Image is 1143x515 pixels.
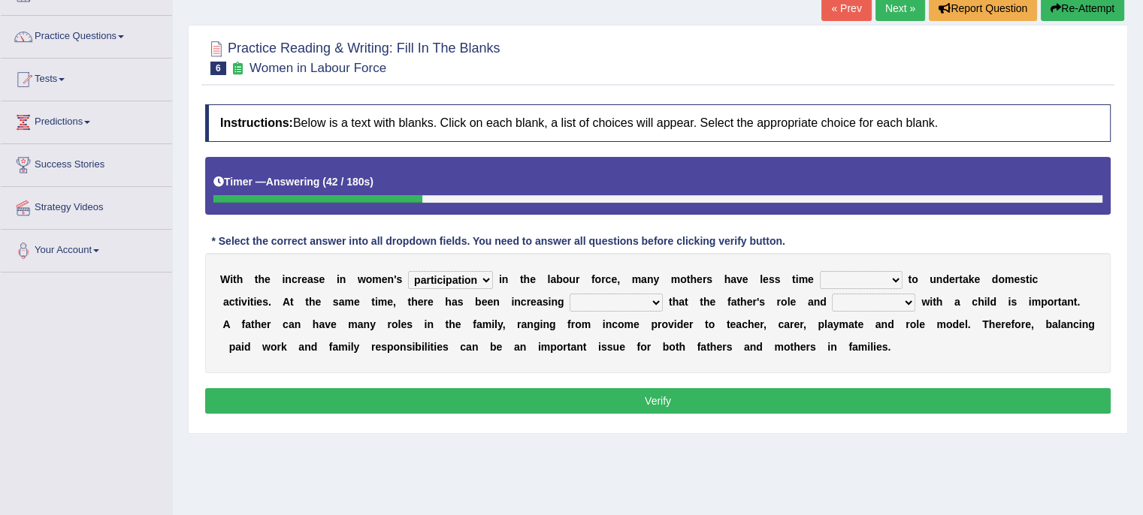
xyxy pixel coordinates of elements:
b: , [764,318,767,330]
b: e [428,296,434,308]
b: r [423,296,427,308]
b: e [382,273,388,285]
b: r [517,318,521,330]
b: o [661,318,668,330]
a: Success Stories [1,144,172,182]
b: ' [757,296,759,308]
b: i [425,318,428,330]
b: A [283,296,290,308]
b: i [499,273,502,285]
b: n [502,273,509,285]
b: o [946,318,953,330]
b: . [1077,296,1080,308]
b: i [375,296,378,308]
b: e [857,318,863,330]
b: v [325,318,331,330]
b: t [705,318,709,330]
b: i [511,296,514,308]
b: n [364,318,370,330]
b: o [910,318,917,330]
b: r [298,273,301,285]
b: i [930,296,933,308]
b: e [949,273,955,285]
b: t [407,296,411,308]
b: h [989,318,996,330]
b: l [824,318,827,330]
b: i [253,296,256,308]
b: t [520,273,524,285]
b: p [818,318,824,330]
b: m [799,273,808,285]
b: i [1008,296,1011,308]
b: a [954,296,960,308]
b: a [679,296,685,308]
b: s [543,296,549,308]
b: s [262,296,268,308]
b: e [265,273,271,285]
b: m [344,296,353,308]
b: p [651,318,658,330]
b: i [337,273,340,285]
b: e [959,318,965,330]
b: n [647,273,654,285]
b: a [1061,296,1067,308]
b: n [606,318,612,330]
b: o [781,296,788,308]
b: n [551,296,558,308]
b: , [803,318,806,330]
b: r [576,273,579,285]
b: o [618,318,624,330]
b: n [285,273,292,285]
b: a [223,296,229,308]
b: e [455,318,461,330]
b: h [673,296,679,308]
b: e [742,273,748,285]
b: n [1067,296,1074,308]
b: b [475,296,482,308]
b: i [540,318,543,330]
b: n [340,273,346,285]
h4: Below is a text with blanks. Click on each blank, a list of choices will appear. Select the appro... [205,104,1111,142]
b: m [378,296,387,308]
b: i [674,318,677,330]
b: t [669,296,673,308]
b: Answering [266,176,320,188]
b: i [1030,273,1033,285]
b: v [241,296,247,308]
b: n [543,318,549,330]
b: t [687,273,691,285]
b: o [594,273,601,285]
b: e [354,296,360,308]
b: r [703,273,706,285]
b: e [919,318,925,330]
b: c [606,273,612,285]
small: Women in Labour Force [249,61,386,75]
b: ' [394,273,396,285]
b: i [984,296,987,308]
b: a [730,273,736,285]
b: t [727,318,730,330]
b: e [808,273,814,285]
b: t [854,318,858,330]
b: , [393,296,396,308]
span: 6 [210,62,226,75]
b: a [319,318,325,330]
b: v [668,318,674,330]
b: m [482,318,491,330]
b: a [784,318,790,330]
a: Your Account [1,230,172,267]
b: t [250,296,254,308]
b: i [1029,296,1032,308]
b: h [690,273,697,285]
b: s [396,273,402,285]
b: t [1074,296,1078,308]
b: e [754,318,760,330]
div: * Select the correct answer into all dropdown fields. You need to answer all questions before cli... [205,233,791,249]
b: f [473,318,476,330]
b: n [493,296,500,308]
b: h [524,273,531,285]
b: a [736,318,742,330]
b: e [790,296,796,308]
b: h [237,273,243,285]
b: e [531,296,537,308]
